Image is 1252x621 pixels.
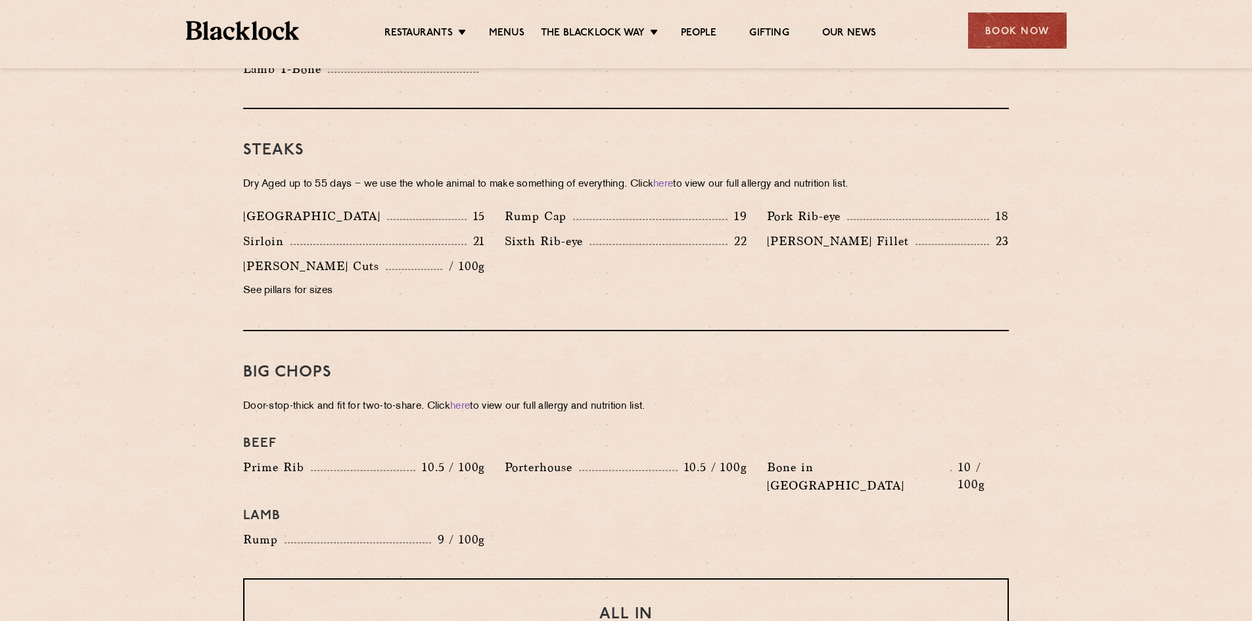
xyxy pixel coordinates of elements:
[243,142,1009,159] h3: Steaks
[968,12,1067,49] div: Book Now
[767,458,951,495] p: Bone in [GEOGRAPHIC_DATA]
[243,60,328,78] p: Lamb T-Bone
[384,27,453,41] a: Restaurants
[505,232,590,250] p: Sixth Rib-eye
[541,27,645,41] a: The Blacklock Way
[186,21,300,40] img: BL_Textured_Logo-footer-cropped.svg
[243,207,387,225] p: [GEOGRAPHIC_DATA]
[467,233,486,250] p: 21
[243,530,285,549] p: Rump
[415,459,485,476] p: 10.5 / 100g
[989,208,1009,225] p: 18
[728,208,747,225] p: 19
[243,508,1009,524] h4: Lamb
[243,398,1009,416] p: Door-stop-thick and fit for two-to-share. Click to view our full allergy and nutrition list.
[505,207,573,225] p: Rump Cap
[467,208,486,225] p: 15
[505,458,579,476] p: Porterhouse
[952,459,1009,493] p: 10 / 100g
[243,458,311,476] p: Prime Rib
[767,232,916,250] p: [PERSON_NAME] Fillet
[450,402,470,411] a: here
[243,175,1009,194] p: Dry Aged up to 55 days − we use the whole animal to make something of everything. Click to view o...
[653,179,673,189] a: here
[431,531,486,548] p: 9 / 100g
[243,364,1009,381] h3: Big Chops
[767,207,847,225] p: Pork Rib-eye
[243,232,290,250] p: Sirloin
[749,27,789,41] a: Gifting
[989,233,1009,250] p: 23
[489,27,524,41] a: Menus
[243,257,386,275] p: [PERSON_NAME] Cuts
[678,459,747,476] p: 10.5 / 100g
[243,436,1009,451] h4: Beef
[243,282,485,300] p: See pillars for sizes
[681,27,716,41] a: People
[728,233,747,250] p: 22
[442,258,485,275] p: / 100g
[822,27,877,41] a: Our News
